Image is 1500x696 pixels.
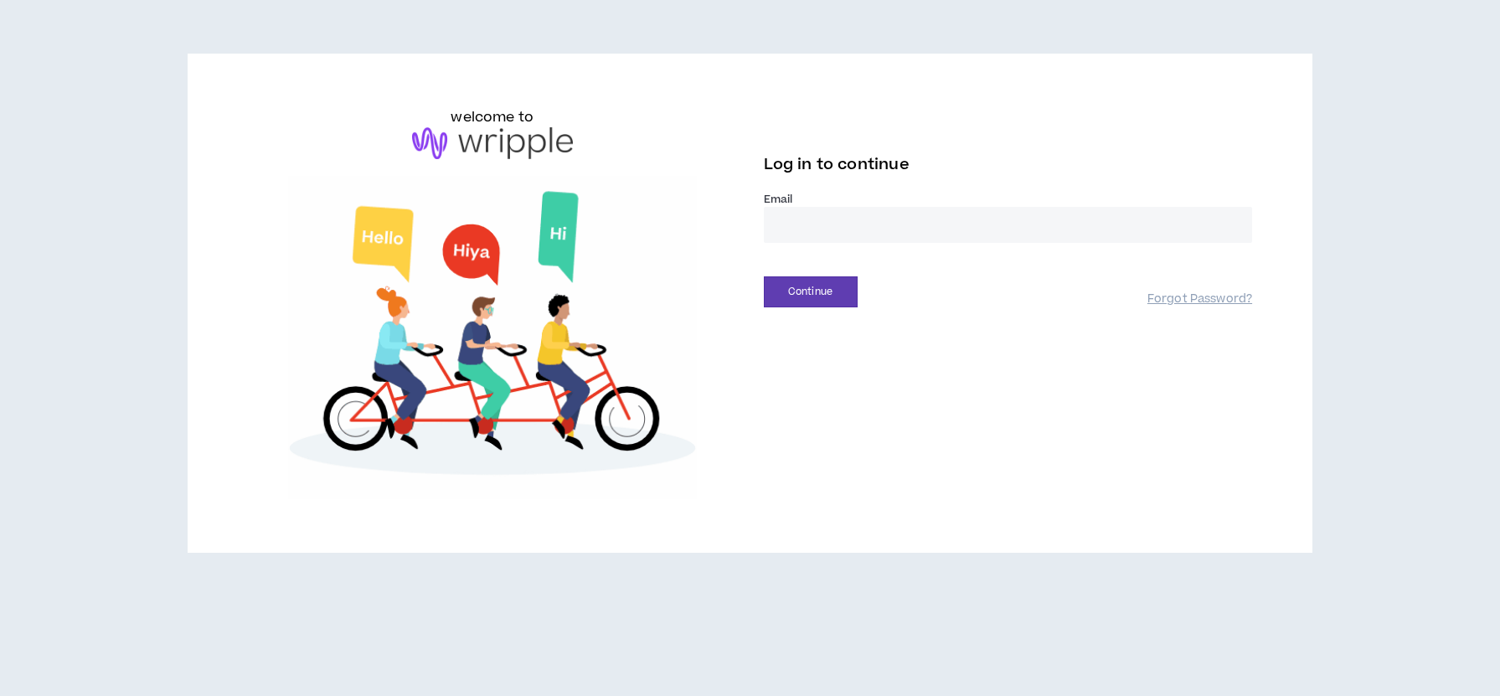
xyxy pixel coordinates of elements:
[248,176,737,499] img: Welcome to Wripple
[764,276,858,307] button: Continue
[764,192,1253,207] label: Email
[412,127,573,159] img: logo-brand.png
[1147,291,1252,307] a: Forgot Password?
[764,154,910,175] span: Log in to continue
[451,107,534,127] h6: welcome to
